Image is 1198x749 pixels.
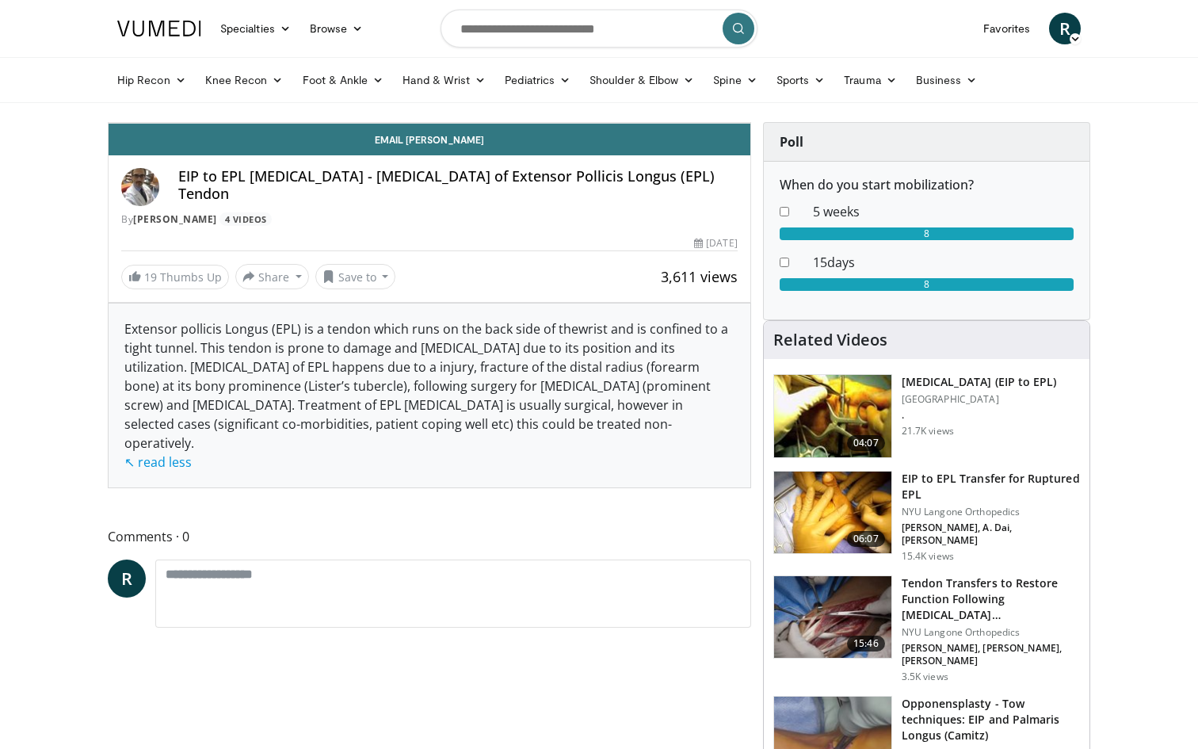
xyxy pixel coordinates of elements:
[117,21,201,36] img: VuMedi Logo
[178,168,738,202] h4: EIP to EPL [MEDICAL_DATA] - [MEDICAL_DATA] of Extensor Pollicis Longus (EPL) Tendon
[902,471,1080,503] h3: EIP to EPL Transfer for Ruptured EPL
[974,13,1040,44] a: Favorites
[774,472,891,554] img: a4ffbba0-1ac7-42f2-b939-75c3e3ac8db6.150x105_q85_crop-smart_upscale.jpg
[902,374,1057,390] h3: [MEDICAL_DATA] (EIP to EPL)
[801,253,1085,272] dd: 15days
[902,642,1080,667] p: [PERSON_NAME], [PERSON_NAME], [PERSON_NAME]
[293,64,394,96] a: Foot & Ankle
[315,264,396,289] button: Save to
[219,212,272,226] a: 4 Videos
[902,409,1057,422] p: .
[495,64,580,96] a: Pediatrics
[704,64,766,96] a: Spine
[902,671,948,683] p: 3.5K views
[834,64,906,96] a: Trauma
[847,531,885,547] span: 06:07
[108,560,146,598] a: R
[300,13,373,44] a: Browse
[774,576,891,659] img: f3f82e9d-091e-4620-8817-5c46a38926e5.jpeg.150x105_q85_crop-smart_upscale.jpg
[773,575,1080,683] a: 15:46 Tendon Transfers to Restore Function Following [MEDICAL_DATA] [MEDICAL_DATA] NYU Langone Or...
[694,236,737,250] div: [DATE]
[902,626,1080,639] p: NYU Langone Orthopedics
[801,202,1085,221] dd: 5 weeks
[235,264,309,289] button: Share
[441,10,757,48] input: Search topics, interventions
[580,64,704,96] a: Shoulder & Elbow
[902,575,1080,623] h3: Tendon Transfers to Restore Function Following [MEDICAL_DATA] [MEDICAL_DATA]
[780,227,1074,240] div: 8
[902,506,1080,518] p: NYU Langone Orthopedics
[902,696,1080,743] h3: Opponensplasty - Tow techniques: EIP and Palmaris Longus (Camitz)
[109,123,750,124] video-js: Video Player
[108,526,751,547] span: Comments 0
[144,269,157,285] span: 19
[902,393,1057,406] p: [GEOGRAPHIC_DATA]
[124,453,192,471] a: ↖ read less
[109,124,750,155] a: Email [PERSON_NAME]
[780,178,1074,193] h6: When do you start mobilization?
[121,265,229,289] a: 19 Thumbs Up
[124,319,734,472] div: Extensor pollicis Longus (EPL) is a tendon which runs on the back side of the
[121,212,738,227] div: By
[847,435,885,451] span: 04:07
[211,13,300,44] a: Specialties
[780,278,1074,291] div: 8
[847,636,885,652] span: 15:46
[196,64,293,96] a: Knee Recon
[773,331,887,350] h4: Related Videos
[773,471,1080,563] a: 06:07 EIP to EPL Transfer for Ruptured EPL NYU Langone Orthopedics [PERSON_NAME], A. Dai, [PERSON...
[902,425,954,438] p: 21.7K views
[906,64,987,96] a: Business
[767,64,835,96] a: Sports
[774,375,891,457] img: EIP_to_EPL_100010392_2.jpg.150x105_q85_crop-smart_upscale.jpg
[902,550,954,563] p: 15.4K views
[133,212,217,226] a: [PERSON_NAME]
[773,374,1080,458] a: 04:07 [MEDICAL_DATA] (EIP to EPL) [GEOGRAPHIC_DATA] . 21.7K views
[780,133,803,151] strong: Poll
[902,522,1080,547] p: [PERSON_NAME], A. Dai, [PERSON_NAME]
[108,64,196,96] a: Hip Recon
[121,168,159,206] img: Avatar
[393,64,495,96] a: Hand & Wrist
[661,267,738,286] span: 3,611 views
[1049,13,1081,44] a: R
